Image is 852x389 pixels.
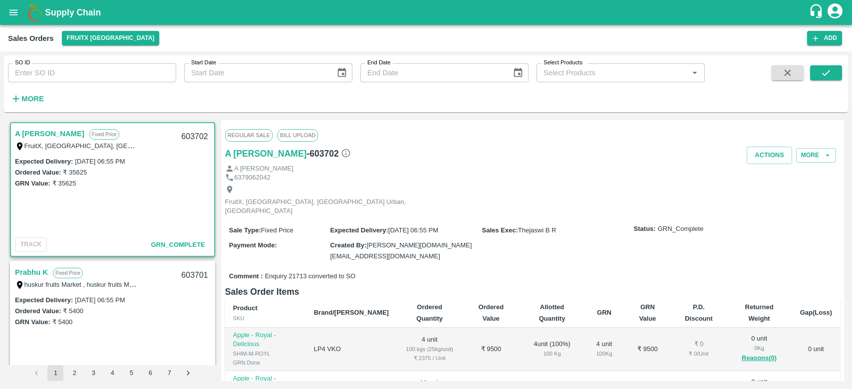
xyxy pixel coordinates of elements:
div: Sales Orders [8,32,54,45]
span: Fixed Price [261,226,293,234]
label: Sales Exec : [482,226,518,234]
button: page 1 [47,365,63,381]
label: [DATE] 06:55 PM [75,296,125,304]
div: SHIM-M-ROYL [233,349,298,358]
p: Apple - Royal - Delicious [233,331,298,349]
b: Product [233,304,258,312]
label: ₹ 35625 [52,180,76,187]
span: GRN_Complete [151,241,205,248]
button: More [8,90,46,107]
button: Add [807,31,842,45]
span: [DATE] 06:55 PM [388,226,438,234]
span: [PERSON_NAME][DOMAIN_NAME][EMAIL_ADDRESS][DOMAIN_NAME] [330,241,472,260]
div: 100 Kg [528,349,576,358]
label: Expected Delivery : [15,296,73,304]
label: Status: [634,224,656,234]
button: Select DC [62,31,160,45]
div: account of current user [826,2,844,23]
div: 4 unit ( 100 %) [528,340,576,358]
button: Actions [747,147,792,164]
td: ₹ 9500 [624,328,671,371]
label: Expected Delivery : [330,226,388,234]
p: FruitX, [GEOGRAPHIC_DATA], [GEOGRAPHIC_DATA] Urban, [GEOGRAPHIC_DATA] [225,197,450,216]
label: ₹ 5400 [52,318,73,326]
div: customer-support [809,3,826,21]
span: Regular Sale [225,129,273,141]
a: Prabhu K [15,266,48,279]
label: Start Date [191,59,216,67]
div: ₹ 0 [679,340,719,349]
label: ₹ 5400 [63,307,83,315]
b: Allotted Quantity [539,303,566,322]
button: Open [688,66,701,79]
p: 6379062042 [234,173,270,183]
label: [DATE] 06:55 PM [75,158,125,165]
button: More [796,148,836,163]
span: GRN_Complete [658,224,704,234]
button: Go to page 4 [104,365,120,381]
td: ₹ 9500 [462,328,520,371]
div: ₹ 0 / Unit [679,349,719,358]
label: Ordered Value: [15,307,61,315]
input: Select Products [540,66,685,79]
button: Go to page 3 [85,365,101,381]
span: Bill Upload [278,129,318,141]
a: A [PERSON_NAME] [15,127,84,140]
b: Supply Chain [45,7,101,17]
label: GRN Value: [15,180,50,187]
label: FruitX, [GEOGRAPHIC_DATA], [GEOGRAPHIC_DATA] Urban, [GEOGRAPHIC_DATA] [24,142,275,150]
b: Gap(Loss) [800,309,832,316]
label: ₹ 35625 [63,169,87,176]
p: Fixed Price [89,129,119,140]
b: GRN [597,309,611,316]
label: End Date [367,59,390,67]
button: Go to page 5 [123,365,139,381]
td: 4 unit [397,328,462,371]
label: huskur fruits Market , huskur fruits Market , [GEOGRAPHIC_DATA], [GEOGRAPHIC_DATA] Urban, TAMILNA... [24,280,373,288]
button: Go to page 2 [66,365,82,381]
button: Choose date [332,63,351,82]
td: 0 unit [792,328,840,371]
div: ₹ 2375 / Unit [405,354,454,363]
div: 0 Kg [735,344,784,353]
b: Ordered Quantity [416,303,443,322]
strong: More [21,95,44,103]
b: Brand/[PERSON_NAME] [314,309,389,316]
button: Go to page 7 [161,365,177,381]
label: Created By : [330,241,366,249]
nav: pagination navigation [27,365,198,381]
label: Sale Type : [229,226,261,234]
button: Reasons(0) [735,353,784,364]
img: logo [25,2,45,22]
p: A [PERSON_NAME] [234,164,293,174]
div: 4 unit [592,340,616,358]
button: Go to page 6 [142,365,158,381]
span: Enquiry 21713 converted to SO [265,272,355,281]
h6: Sales Order Items [225,285,840,299]
span: Thejaswi B R [518,226,557,234]
label: Comment : [229,272,263,281]
input: Start Date [184,63,328,82]
b: P.D. Discount [685,303,713,322]
b: Returned Weight [745,303,774,322]
a: Supply Chain [45,5,809,19]
b: GRN Value [639,303,656,322]
b: Ordered Value [479,303,504,322]
button: Go to next page [180,365,196,381]
div: 603702 [175,125,214,149]
input: End Date [360,63,505,82]
div: SKU [233,314,298,323]
div: 100 kgs (25kg/unit) [405,345,454,354]
input: Enter SO ID [8,63,176,82]
label: Select Products [544,59,582,67]
label: SO ID [15,59,30,67]
div: GRN Done [233,358,298,367]
label: GRN Value: [15,318,50,326]
p: Fixed Price [53,268,83,278]
div: 603701 [175,264,214,287]
button: open drawer [2,1,25,24]
label: Payment Mode : [229,241,277,249]
label: Ordered Value: [15,169,61,176]
a: A [PERSON_NAME] [225,147,307,161]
